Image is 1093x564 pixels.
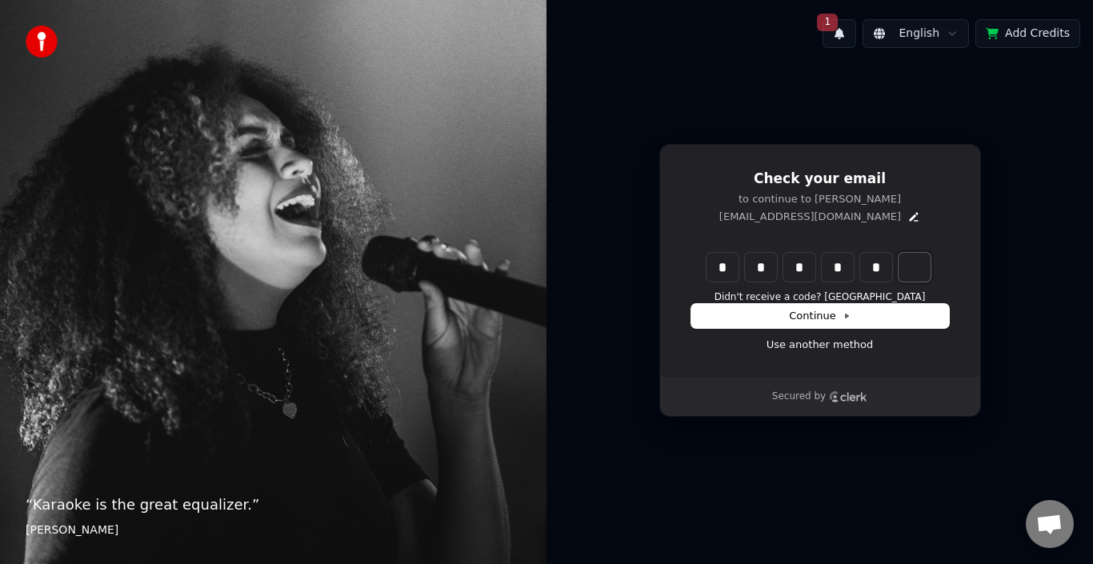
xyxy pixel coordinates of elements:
h1: Check your email [691,170,949,189]
p: to continue to [PERSON_NAME] [691,192,949,206]
input: Digit 3 [783,253,815,282]
a: Open chat [1026,500,1074,548]
a: Clerk logo [829,391,867,402]
span: Continue [789,309,850,323]
button: Edit [907,210,920,223]
button: Continue [691,304,949,328]
p: “ Karaoke is the great equalizer. ” [26,494,521,516]
input: Digit 5 [860,253,892,282]
a: Use another method [767,338,874,352]
button: Didn't receive a code? [GEOGRAPHIC_DATA] [715,291,926,304]
input: Digit 4 [822,253,854,282]
button: 1 [823,19,856,48]
input: Digit 6 [899,253,931,282]
input: Digit 2 [745,253,777,282]
img: youka [26,26,58,58]
button: Add Credits [975,19,1080,48]
footer: [PERSON_NAME] [26,522,521,538]
p: Secured by [772,390,826,403]
span: 1 [817,14,838,31]
p: [EMAIL_ADDRESS][DOMAIN_NAME] [719,210,901,224]
input: Enter verification code. Digit 1 [707,253,739,282]
div: Verification code input [703,250,934,285]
